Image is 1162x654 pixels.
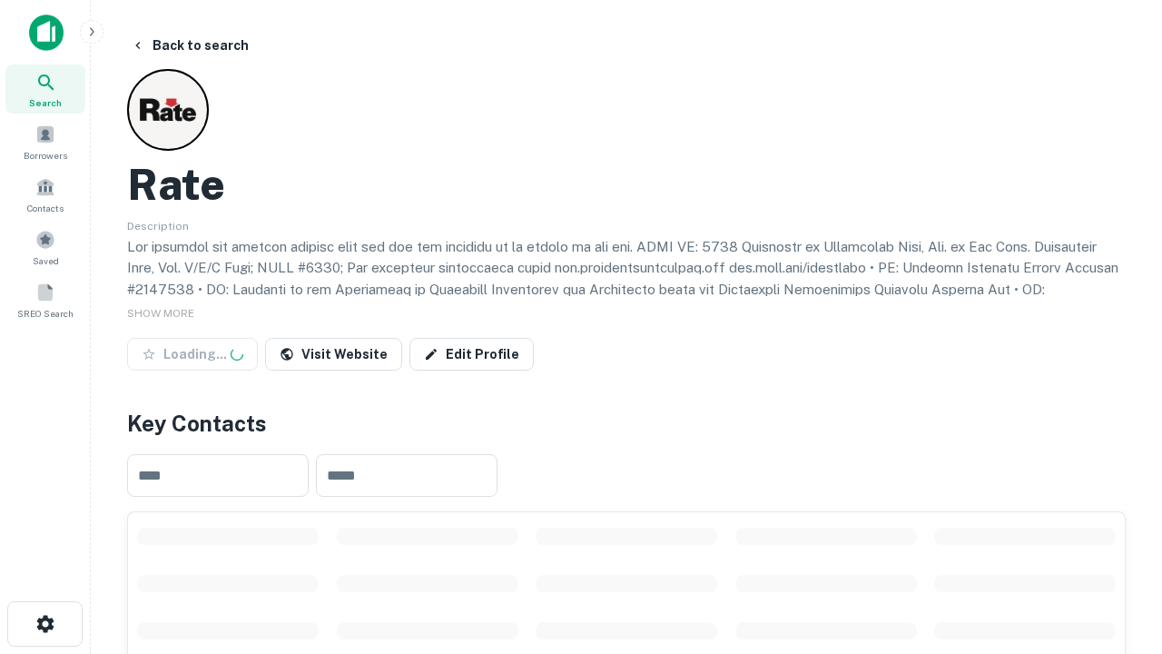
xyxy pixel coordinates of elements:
span: Saved [33,253,59,268]
a: SREO Search [5,275,85,324]
span: Description [127,220,189,233]
button: Back to search [123,29,256,62]
a: Contacts [5,170,85,219]
iframe: Chat Widget [1071,451,1162,538]
span: Search [29,95,62,110]
h2: Rate [127,158,225,211]
a: Saved [5,223,85,272]
span: Contacts [27,201,64,215]
a: Search [5,64,85,114]
a: Edit Profile [409,338,534,371]
span: SREO Search [17,306,74,321]
span: SHOW MORE [127,307,194,320]
span: Borrowers [24,148,67,163]
img: capitalize-icon.png [29,15,64,51]
h4: Key Contacts [127,407,1126,440]
p: Lor ipsumdol sit ametcon adipisc elit sed doe tem incididu ut la etdolo ma ali eni. ADMI VE: 5738... [127,236,1126,408]
a: Visit Website [265,338,402,371]
a: Borrowers [5,117,85,166]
